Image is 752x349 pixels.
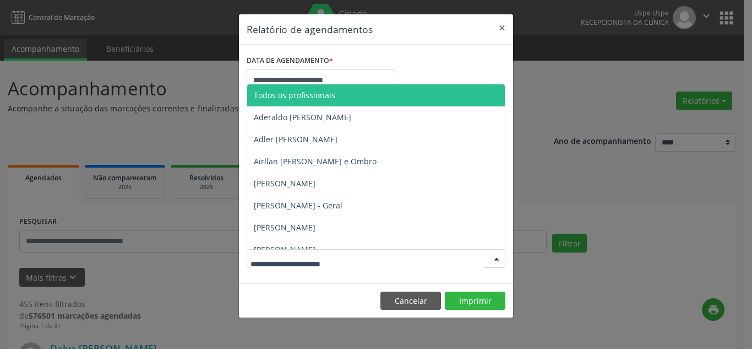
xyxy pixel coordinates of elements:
h5: Relatório de agendamentos [247,22,373,36]
span: [PERSON_NAME] - Geral [254,200,342,211]
label: DATA DE AGENDAMENTO [247,52,333,69]
span: Airllan [PERSON_NAME] e Ombro [254,156,377,167]
button: Cancelar [380,292,441,310]
span: [PERSON_NAME] [254,178,315,189]
button: Imprimir [445,292,505,310]
button: Close [491,14,513,41]
span: [PERSON_NAME] [254,244,315,255]
span: Todos os profissionais [254,90,335,100]
span: [PERSON_NAME] [254,222,315,233]
span: Aderaldo [PERSON_NAME] [254,112,351,122]
span: Adler [PERSON_NAME] [254,134,337,144]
